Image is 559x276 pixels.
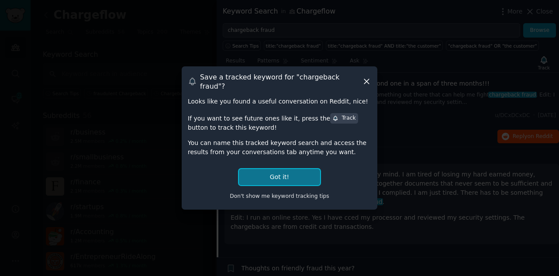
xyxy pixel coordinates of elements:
h3: Save a tracked keyword for " chargeback fraud "? [200,72,362,91]
span: Don't show me keyword tracking tips [230,193,329,199]
div: You can name this tracked keyword search and access the results from your conversations tab anyti... [188,138,371,157]
div: Track [332,114,355,122]
div: Looks like you found a useful conversation on Reddit, nice! [188,97,371,106]
button: Got it! [239,169,320,185]
div: If you want to see future ones like it, press the button to track this keyword! [188,112,371,132]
